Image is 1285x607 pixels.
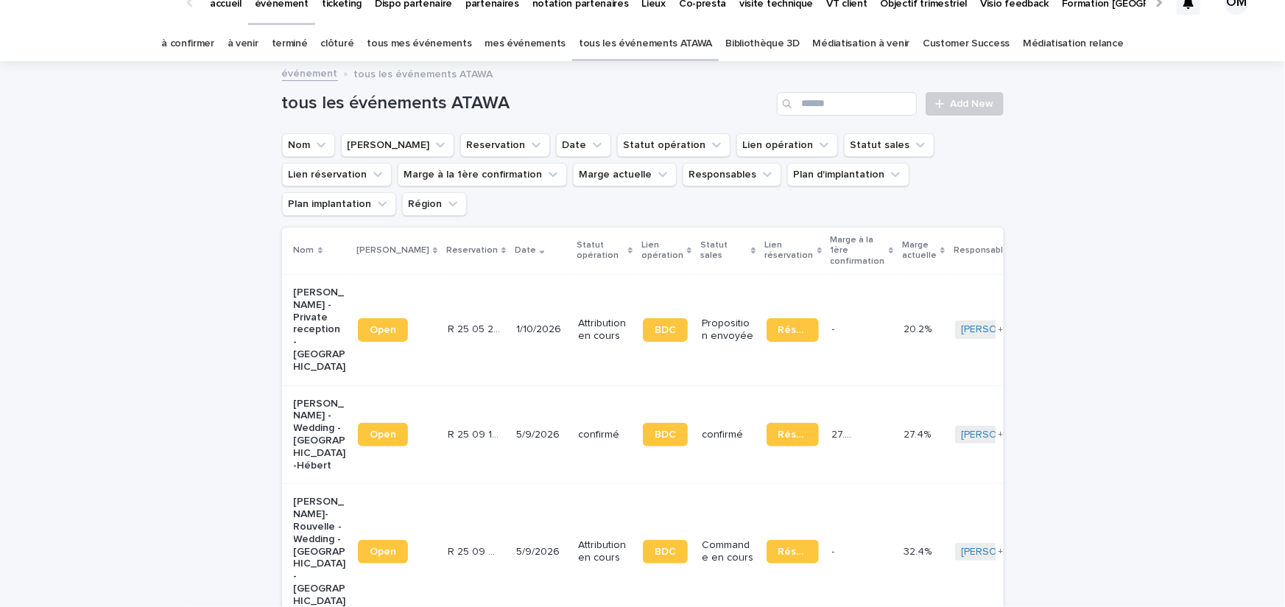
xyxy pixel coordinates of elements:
p: 5/9/2026 [516,546,566,558]
a: tous les événements ATAWA [579,27,712,61]
a: [PERSON_NAME] [961,546,1041,558]
p: [PERSON_NAME] - Private reception - [GEOGRAPHIC_DATA] [294,287,346,373]
p: Nom [294,242,314,259]
span: Open [370,325,396,335]
p: R 25 09 147 [448,426,503,441]
a: clôturé [320,27,353,61]
p: Lien opération [641,237,683,264]
h1: tous les événements ATAWA [282,93,772,114]
p: [PERSON_NAME]-Rouvelle - Wedding - [GEOGRAPHIC_DATA]-[GEOGRAPHIC_DATA] [294,496,346,607]
p: Reservation [446,242,498,259]
span: + 1 [999,430,1007,439]
span: + 1 [999,547,1007,556]
button: Statut sales [844,133,934,157]
a: Open [358,540,408,564]
p: Proposition envoyée [702,317,754,343]
a: BDC [643,540,688,564]
p: 32.4% [904,543,934,558]
p: Commande en cours [702,539,754,564]
button: Marge actuelle [573,163,677,186]
p: Responsables [954,242,1013,259]
span: BDC [655,547,676,557]
p: 27.4% [904,426,934,441]
a: mes événements [485,27,566,61]
a: à venir [228,27,258,61]
button: Marge à la 1ère confirmation [398,163,567,186]
p: 5/9/2026 [516,429,566,441]
button: Lien opération [736,133,838,157]
p: R 25 05 263 [448,320,503,336]
a: Open [358,318,408,342]
button: Reservation [460,133,550,157]
button: Statut opération [617,133,730,157]
a: événement [282,64,338,81]
a: terminé [272,27,308,61]
span: BDC [655,325,676,335]
p: Date [515,242,536,259]
p: Statut sales [700,237,747,264]
button: Nom [282,133,335,157]
a: tous mes événements [367,27,471,61]
a: [PERSON_NAME] [961,323,1041,336]
a: Réservation [767,423,819,446]
p: confirmé [702,429,754,441]
span: Add New [951,99,994,109]
p: Lien réservation [765,237,814,264]
p: 1/10/2026 [516,323,566,336]
p: Statut opération [577,237,624,264]
span: + 1 [999,326,1007,334]
input: Search [777,92,917,116]
a: BDC [643,423,688,446]
a: Open [358,423,408,446]
p: Marge actuelle [902,237,937,264]
a: Customer Success [923,27,1010,61]
p: 20.2% [904,320,934,336]
a: Réservation [767,540,819,564]
p: Marge à la 1ère confirmation [831,232,885,270]
span: BDC [655,429,676,440]
a: à confirmer [161,27,214,61]
p: 27.4 % [832,426,862,441]
span: Réservation [778,547,807,557]
p: [PERSON_NAME] - Wedding - [GEOGRAPHIC_DATA]-Hébert [294,398,346,472]
button: Lien Stacker [341,133,454,157]
a: Médiatisation relance [1023,27,1124,61]
a: Add New [926,92,1003,116]
button: Date [556,133,611,157]
button: Responsables [683,163,781,186]
span: Open [370,547,396,557]
span: Réservation [778,325,807,335]
span: Réservation [778,429,807,440]
span: Open [370,429,396,440]
button: Région [402,192,467,216]
p: R 25 09 849 [448,543,503,558]
button: Plan d'implantation [787,163,909,186]
a: Médiatisation à venir [813,27,910,61]
a: BDC [643,318,688,342]
a: Bibliothèque 3D [725,27,799,61]
tr: [PERSON_NAME] - Private reception - [GEOGRAPHIC_DATA]OpenR 25 05 263R 25 05 263 1/10/2026Attribut... [282,274,1250,385]
p: tous les événements ATAWA [354,65,493,81]
button: Lien réservation [282,163,392,186]
button: Plan implantation [282,192,396,216]
p: Attribution en cours [578,539,630,564]
p: - [832,320,838,336]
tr: [PERSON_NAME] - Wedding - [GEOGRAPHIC_DATA]-HébertOpenR 25 09 147R 25 09 147 5/9/2026confirméBDCc... [282,385,1250,484]
a: Réservation [767,318,819,342]
a: [PERSON_NAME] [961,429,1041,441]
p: - [832,543,838,558]
p: [PERSON_NAME] [356,242,429,259]
p: Attribution en cours [578,317,630,343]
p: confirmé [578,429,630,441]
